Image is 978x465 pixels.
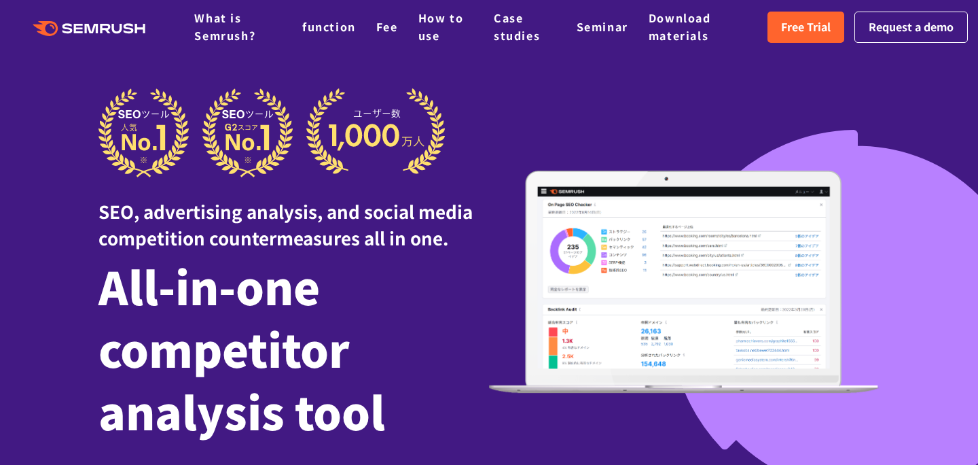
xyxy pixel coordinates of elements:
[98,315,385,443] font: competitor analysis tool
[98,253,320,318] font: All-in-one
[494,10,540,44] a: Case studies
[194,10,255,44] a: What is Semrush?
[98,199,473,250] font: SEO, advertising analysis, and social media competition countermeasures all in one.
[418,10,464,44] a: How to use
[781,18,831,35] font: Free Trial
[767,12,844,43] a: Free Trial
[854,12,968,43] a: Request a demo
[649,10,711,44] a: Download materials
[577,18,628,35] a: Seminar
[869,18,954,35] font: Request a demo
[376,18,398,35] a: Fee
[302,18,356,35] a: function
